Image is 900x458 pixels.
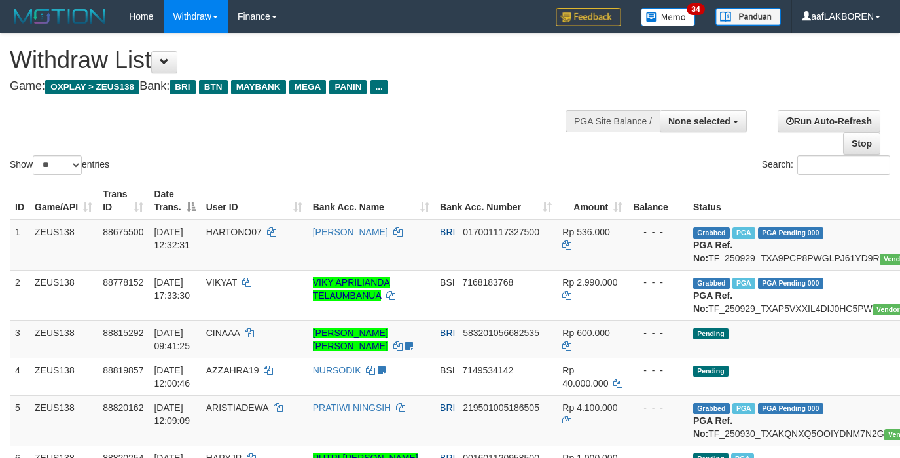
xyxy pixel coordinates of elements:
span: Marked by aaftrukkakada [732,227,755,239]
a: NURSODIK [313,365,361,375]
td: 1 [10,219,29,271]
td: 2 [10,270,29,320]
a: Run Auto-Refresh [778,110,880,132]
th: Bank Acc. Name: activate to sort column ascending [308,182,435,219]
b: PGA Ref. No: [693,290,732,314]
label: Search: [762,155,890,175]
span: Copy 7168183768 to clipboard [462,277,513,288]
span: HARTONO07 [206,227,262,237]
span: Grabbed [693,403,730,414]
td: ZEUS138 [29,358,98,395]
span: ARISTIADEWA [206,402,268,413]
span: PGA Pending [758,227,823,239]
span: Copy 583201056682535 to clipboard [463,328,539,338]
td: ZEUS138 [29,395,98,446]
span: Rp 40.000.000 [562,365,608,389]
span: 88820162 [103,402,143,413]
span: Marked by aafchomsokheang [732,403,755,414]
img: MOTION_logo.png [10,7,109,26]
td: 3 [10,320,29,358]
div: PGA Site Balance / [566,110,660,132]
span: BSI [440,365,455,375]
input: Search: [797,155,890,175]
th: Amount: activate to sort column ascending [557,182,628,219]
td: ZEUS138 [29,219,98,271]
span: Rp 2.990.000 [562,277,617,288]
td: ZEUS138 [29,320,98,358]
div: - - - [633,364,683,377]
div: - - - [633,225,683,239]
span: Rp 4.100.000 [562,402,617,413]
b: PGA Ref. No: [693,415,732,439]
span: MEGA [289,80,327,94]
div: - - - [633,276,683,289]
span: [DATE] 17:33:30 [154,277,190,301]
span: Pending [693,366,729,377]
a: [PERSON_NAME] [PERSON_NAME] [313,328,388,351]
span: None selected [668,116,730,126]
th: Balance [628,182,688,219]
span: [DATE] 09:41:25 [154,328,190,351]
div: - - - [633,326,683,339]
span: PGA Pending [758,278,823,289]
span: Pending [693,328,729,339]
span: Copy 219501005186505 to clipboard [463,402,539,413]
span: BTN [199,80,228,94]
span: BSI [440,277,455,288]
th: Bank Acc. Number: activate to sort column ascending [435,182,557,219]
h4: Game: Bank: [10,80,587,93]
span: PANIN [329,80,367,94]
span: Copy 017001117327500 to clipboard [463,227,539,237]
span: BRI [170,80,195,94]
span: [DATE] 12:00:46 [154,365,190,389]
span: Marked by aafchomsokheang [732,278,755,289]
span: Rp 536.000 [562,227,609,237]
span: 34 [687,3,704,15]
span: BRI [440,227,455,237]
td: 5 [10,395,29,446]
span: BRI [440,328,455,338]
h1: Withdraw List [10,47,587,73]
span: Copy 7149534142 to clipboard [462,365,513,375]
img: Feedback.jpg [556,8,621,26]
th: Game/API: activate to sort column ascending [29,182,98,219]
label: Show entries [10,155,109,175]
td: 4 [10,358,29,395]
span: 88675500 [103,227,143,237]
a: VIKY APRILIANDA TELAUMBANUA [313,277,390,301]
span: 88778152 [103,277,143,288]
img: panduan.png [715,8,781,26]
b: PGA Ref. No: [693,240,732,263]
td: ZEUS138 [29,270,98,320]
span: [DATE] 12:32:31 [154,227,190,250]
th: Date Trans.: activate to sort column descending [149,182,200,219]
span: Grabbed [693,278,730,289]
a: [PERSON_NAME] [313,227,388,237]
a: PRATIWI NINGSIH [313,402,391,413]
span: PGA Pending [758,403,823,414]
span: [DATE] 12:09:09 [154,402,190,426]
span: Grabbed [693,227,730,239]
th: Trans ID: activate to sort column ascending [98,182,149,219]
th: User ID: activate to sort column ascending [201,182,308,219]
div: - - - [633,401,683,414]
select: Showentries [33,155,82,175]
span: Rp 600.000 [562,328,609,338]
span: ... [370,80,388,94]
span: AZZAHRA19 [206,365,259,375]
button: None selected [660,110,747,132]
span: MAYBANK [231,80,286,94]
span: 88815292 [103,328,143,338]
span: OXPLAY > ZEUS138 [45,80,139,94]
img: Button%20Memo.svg [641,8,696,26]
span: 88819857 [103,365,143,375]
span: VIKYAT [206,277,237,288]
span: CINAAA [206,328,240,338]
a: Stop [843,132,880,155]
th: ID [10,182,29,219]
span: BRI [440,402,455,413]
